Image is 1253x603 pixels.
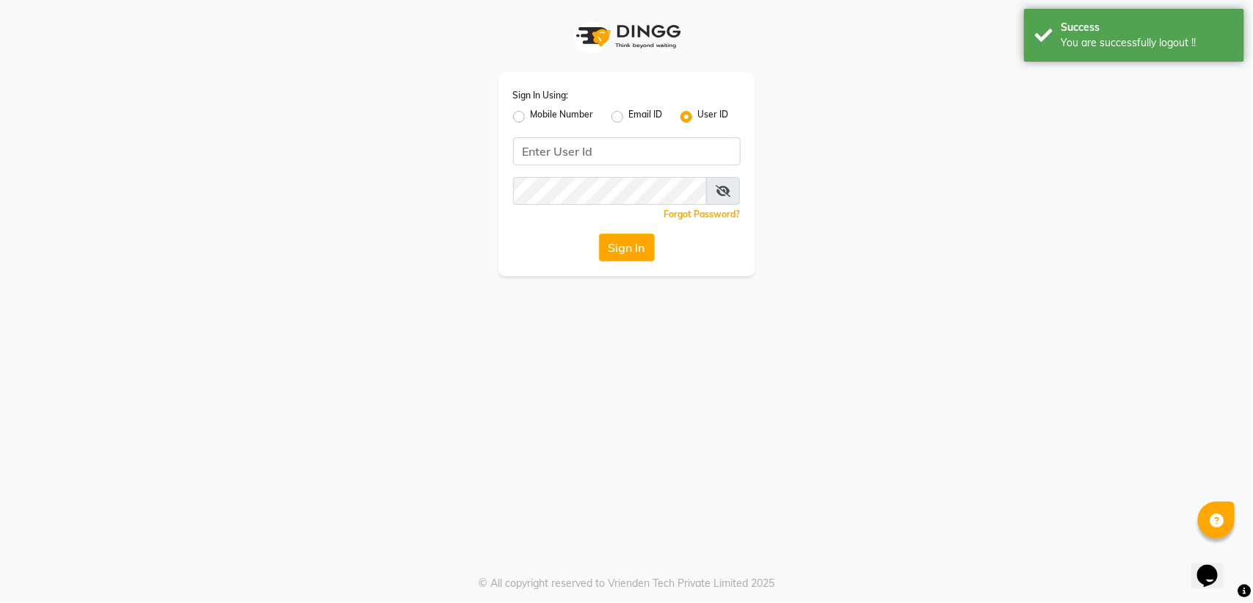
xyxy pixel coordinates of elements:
[513,89,569,102] label: Sign In Using:
[568,15,686,58] img: logo1.svg
[698,108,729,126] label: User ID
[1191,544,1238,588] iframe: chat widget
[599,234,655,261] button: Sign In
[1061,35,1233,51] div: You are successfully logout !!
[531,108,594,126] label: Mobile Number
[664,209,741,220] a: Forgot Password?
[513,137,741,165] input: Username
[1061,20,1233,35] div: Success
[629,108,663,126] label: Email ID
[513,177,707,205] input: Username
